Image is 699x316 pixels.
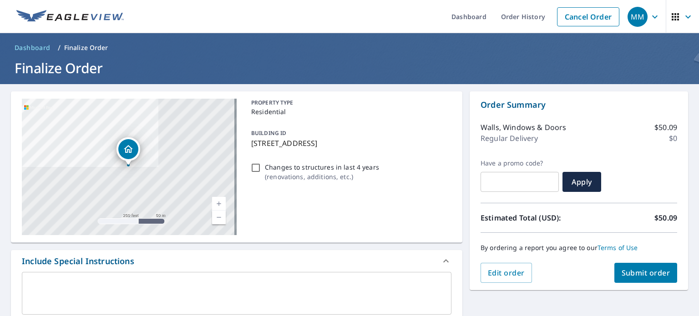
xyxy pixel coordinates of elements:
[481,122,566,133] p: Walls, Windows & Doors
[64,43,108,52] p: Finalize Order
[22,255,134,267] div: Include Special Instructions
[265,162,379,172] p: Changes to structures in last 4 years
[265,172,379,181] p: ( renovations, additions, etc. )
[58,42,61,53] li: /
[212,197,226,211] a: Current Level 17, Zoom In
[488,268,525,278] span: Edit order
[15,43,51,52] span: Dashboard
[557,7,619,26] a: Cancel Order
[654,212,677,223] p: $50.09
[628,7,648,27] div: MM
[11,40,688,55] nav: breadcrumb
[562,172,601,192] button: Apply
[481,133,538,144] p: Regular Delivery
[212,211,226,224] a: Current Level 17, Zoom Out
[481,244,677,252] p: By ordering a report you agree to our
[11,40,54,55] a: Dashboard
[622,268,670,278] span: Submit order
[481,212,579,223] p: Estimated Total (USD):
[669,133,677,144] p: $0
[481,99,677,111] p: Order Summary
[570,177,594,187] span: Apply
[16,10,124,24] img: EV Logo
[598,243,638,252] a: Terms of Use
[11,59,688,77] h1: Finalize Order
[481,263,532,283] button: Edit order
[614,263,678,283] button: Submit order
[116,137,140,166] div: Dropped pin, building 1, Residential property, 2618 W Galena St Milwaukee, WI 53205
[251,129,286,137] p: BUILDING ID
[251,107,448,116] p: Residential
[481,159,559,167] label: Have a promo code?
[251,99,448,107] p: PROPERTY TYPE
[11,250,462,272] div: Include Special Instructions
[251,138,448,149] p: [STREET_ADDRESS]
[654,122,677,133] p: $50.09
